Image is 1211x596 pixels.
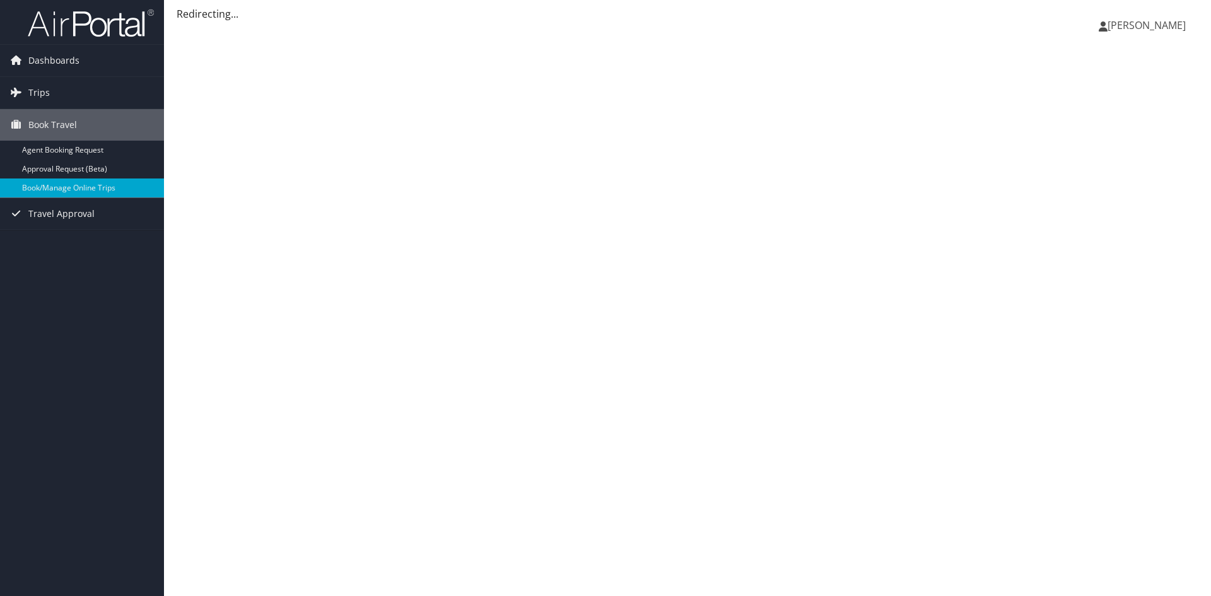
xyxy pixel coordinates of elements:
[28,8,154,38] img: airportal-logo.png
[28,198,95,230] span: Travel Approval
[1099,6,1198,44] a: [PERSON_NAME]
[28,109,77,141] span: Book Travel
[28,77,50,108] span: Trips
[177,6,1198,21] div: Redirecting...
[1108,18,1186,32] span: [PERSON_NAME]
[28,45,79,76] span: Dashboards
